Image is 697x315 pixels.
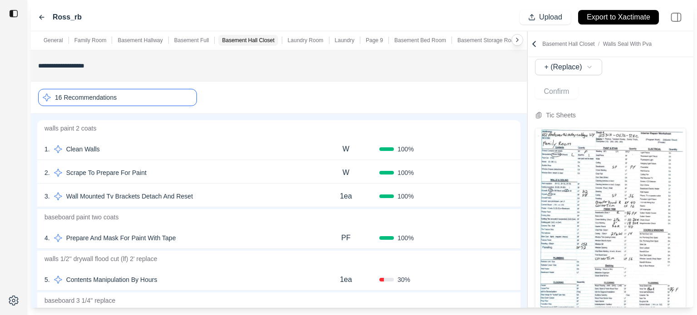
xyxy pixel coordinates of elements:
p: Laundry Room [288,37,324,44]
button: Upload [520,10,571,24]
p: 4 . [44,233,50,242]
span: 100 % [398,192,414,201]
span: / [595,41,603,47]
span: 100 % [398,145,414,154]
p: 3 . [44,192,50,201]
p: Basement Hallway [118,37,162,44]
p: Basement Storage Room [457,37,519,44]
img: right-panel.svg [666,7,686,27]
p: 1ea [340,191,352,202]
p: Clean Walls [63,143,103,155]
p: 1ea [340,274,352,285]
p: Wall Mounted Tv Brackets Detach And Reset [63,190,196,203]
p: Prepare And Mask For Paint With Tape [63,232,180,244]
p: W [343,144,349,155]
p: 5 . [44,275,50,284]
p: Contents Manipulation By Hours [63,273,161,286]
p: 1 . [44,145,50,154]
p: baseboard 3 1/4'' replace [37,292,520,309]
span: 100 % [398,233,414,242]
p: General [44,37,63,44]
p: 16 Recommendations [55,93,117,102]
p: Export to Xactimate [587,12,650,23]
p: W [343,167,349,178]
p: Family Room [74,37,107,44]
p: Basement Hall Closet [222,37,274,44]
p: PF [341,233,350,243]
img: toggle sidebar [9,9,18,18]
span: 100 % [398,168,414,177]
p: walls paint 2 coats [37,120,520,136]
button: Export to Xactimate [578,10,659,24]
p: Laundry [335,37,354,44]
span: 30 % [398,275,410,284]
p: Upload [539,12,562,23]
span: Walls Seal With Pva [603,41,652,47]
p: 2 . [44,168,50,177]
p: Basement Bed Room [394,37,446,44]
label: Ross_rb [53,12,82,23]
div: Tic Sheets [546,110,576,121]
p: Basement Full [174,37,209,44]
p: Basement Hall Closet [542,40,652,48]
p: walls 1/2'' drywall flood cut (lf) 2' replace [37,251,520,267]
p: Page 9 [366,37,383,44]
p: baseboard paint two coats [37,209,520,225]
p: Scrape To Prepare For Paint [63,166,150,179]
